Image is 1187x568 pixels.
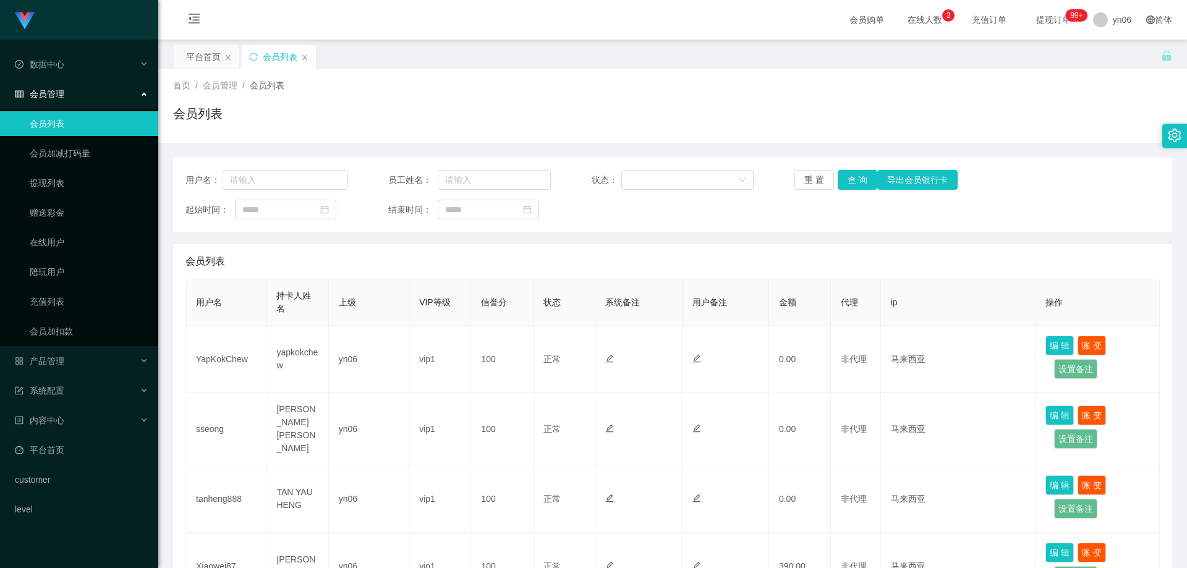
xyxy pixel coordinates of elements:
button: 编 辑 [1045,405,1074,425]
i: 图标: edit [605,424,614,433]
span: 结束时间： [388,203,438,216]
td: 100 [471,393,533,465]
i: 图标: global [1146,15,1155,24]
span: 操作 [1045,297,1063,307]
span: 会员管理 [203,80,237,90]
span: 金额 [779,297,796,307]
td: 0.00 [769,393,831,465]
span: 上级 [339,297,356,307]
i: 图标: edit [692,494,701,502]
i: 图标: edit [605,354,614,363]
span: 首页 [173,80,190,90]
a: 在线用户 [30,230,148,255]
button: 设置备注 [1054,429,1097,449]
h1: 会员列表 [173,104,223,123]
td: yn06 [329,393,409,465]
i: 图标: calendar [523,205,532,214]
button: 导出会员银行卡 [877,170,958,190]
button: 设置备注 [1054,359,1097,379]
button: 设置备注 [1054,499,1097,519]
span: 正常 [543,354,561,364]
sup: 3 [942,9,955,22]
span: 持卡人姓名 [276,290,311,313]
button: 账 变 [1078,336,1106,355]
span: VIP等级 [419,297,451,307]
td: 0.00 [769,326,831,393]
i: 图标: down [739,176,746,185]
i: 图标: close [301,54,308,61]
span: 用户名： [185,174,223,187]
i: 图标: table [15,90,23,98]
td: vip1 [409,393,471,465]
i: 图标: profile [15,416,23,425]
span: 会员列表 [250,80,284,90]
button: 账 变 [1078,405,1106,425]
button: 编 辑 [1045,475,1074,495]
i: 图标: sync [249,53,258,61]
i: 图标: setting [1168,129,1181,142]
span: 在线人数 [901,15,948,24]
span: 会员管理 [15,89,64,99]
i: 图标: edit [692,424,701,433]
span: 非代理 [841,494,867,504]
i: 图标: appstore-o [15,357,23,365]
div: 会员列表 [263,45,297,69]
button: 编 辑 [1045,336,1074,355]
td: 马来西亚 [881,465,1036,533]
i: 图标: menu-fold [173,1,215,40]
span: 充值订单 [966,15,1013,24]
td: yn06 [329,465,409,533]
span: 正常 [543,424,561,434]
td: 100 [471,465,533,533]
span: 提现订单 [1030,15,1077,24]
span: 员工姓名： [388,174,438,187]
i: 图标: edit [692,354,701,363]
span: 正常 [543,494,561,504]
td: yn06 [329,326,409,393]
button: 查 询 [838,170,877,190]
td: vip1 [409,465,471,533]
i: 图标: close [224,54,232,61]
a: 充值列表 [30,289,148,314]
p: 3 [946,9,950,22]
td: YapKokChew [186,326,266,393]
input: 请输入 [438,170,551,190]
span: ip [891,297,898,307]
button: 账 变 [1078,543,1106,562]
sup: 327 [1065,9,1087,22]
span: / [242,80,245,90]
span: 状态 [543,297,561,307]
span: 非代理 [841,424,867,434]
a: 图标: dashboard平台首页 [15,438,148,462]
td: vip1 [409,326,471,393]
span: 系统配置 [15,386,64,396]
span: 用户名 [196,297,222,307]
i: 图标: check-circle-o [15,60,23,69]
span: 产品管理 [15,356,64,366]
span: 系统备注 [605,297,640,307]
td: TAN YAU HENG [266,465,328,533]
a: level [15,497,148,522]
button: 账 变 [1078,475,1106,495]
div: 平台首页 [186,45,221,69]
i: 图标: unlock [1161,50,1172,61]
img: logo.9652507e.png [15,12,35,30]
a: 会员加扣款 [30,319,148,344]
a: customer [15,467,148,492]
span: 信誉分 [481,297,507,307]
td: 马来西亚 [881,326,1036,393]
a: 赠送彩金 [30,200,148,225]
i: 图标: edit [605,494,614,502]
span: 起始时间： [185,203,235,216]
input: 请输入 [223,170,348,190]
span: / [195,80,198,90]
td: 马来西亚 [881,393,1036,465]
span: 状态： [592,174,622,187]
span: 数据中心 [15,59,64,69]
td: 0.00 [769,465,831,533]
span: 会员列表 [185,254,225,269]
td: yapkokchew [266,326,328,393]
a: 会员加减打码量 [30,141,148,166]
button: 重 置 [794,170,834,190]
a: 陪玩用户 [30,260,148,284]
